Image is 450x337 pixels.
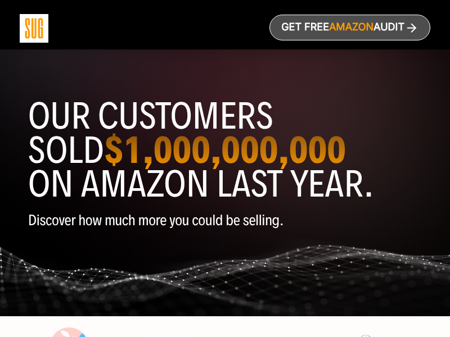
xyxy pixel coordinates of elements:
h1: Our customers sold on Amazon last year. [28,99,422,201]
a: Get freeAmazonAudit [269,15,430,40]
span: Amazon [329,22,373,34]
img: Sug [20,14,48,43]
p: Discover how much more you could be selling. [28,212,422,229]
strong: $1,000,000,000 [104,127,346,173]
